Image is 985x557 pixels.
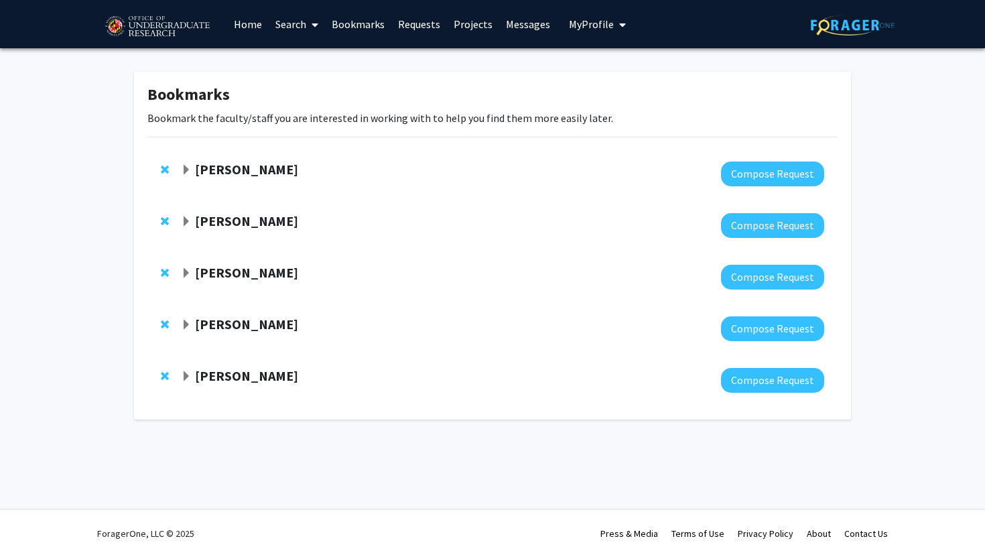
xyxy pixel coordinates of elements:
div: ForagerOne, LLC © 2025 [97,510,194,557]
button: Compose Request to Shachar Gazit-Rosenthal [721,316,824,341]
strong: [PERSON_NAME] [195,212,298,229]
span: Remove Yasmeen Faroqi-Shah from bookmarks [161,216,169,227]
a: Press & Media [600,528,658,540]
strong: [PERSON_NAME] [195,161,298,178]
h1: Bookmarks [147,85,838,105]
a: About [807,528,831,540]
a: Terms of Use [671,528,724,540]
img: University of Maryland Logo [101,10,214,44]
p: Bookmark the faculty/staff you are interested in working with to help you find them more easily l... [147,110,838,126]
span: Expand Macarena Farcuh Yuri Bookmark [181,371,192,382]
button: Compose Request to Yasmeen Faroqi-Shah [721,213,824,238]
button: Compose Request to Rochelle Newman [721,162,824,186]
img: ForagerOne Logo [811,15,895,36]
span: Remove Macarena Farcuh Yuri from bookmarks [161,371,169,381]
a: Bookmarks [325,1,391,48]
span: Expand Leah Dodson Bookmark [181,268,192,279]
strong: [PERSON_NAME] [195,264,298,281]
span: Remove Leah Dodson from bookmarks [161,267,169,278]
a: Privacy Policy [738,528,793,540]
span: Expand Shachar Gazit-Rosenthal Bookmark [181,320,192,330]
button: Compose Request to Macarena Farcuh Yuri [721,368,824,393]
span: Expand Yasmeen Faroqi-Shah Bookmark [181,216,192,227]
span: My Profile [569,17,614,31]
span: Remove Shachar Gazit-Rosenthal from bookmarks [161,319,169,330]
button: Compose Request to Leah Dodson [721,265,824,290]
a: Messages [499,1,557,48]
span: Remove Rochelle Newman from bookmarks [161,164,169,175]
a: Search [269,1,325,48]
a: Requests [391,1,447,48]
iframe: Chat [10,497,57,547]
strong: [PERSON_NAME] [195,316,298,332]
strong: [PERSON_NAME] [195,367,298,384]
a: Projects [447,1,499,48]
a: Home [227,1,269,48]
span: Expand Rochelle Newman Bookmark [181,165,192,176]
a: Contact Us [844,528,888,540]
